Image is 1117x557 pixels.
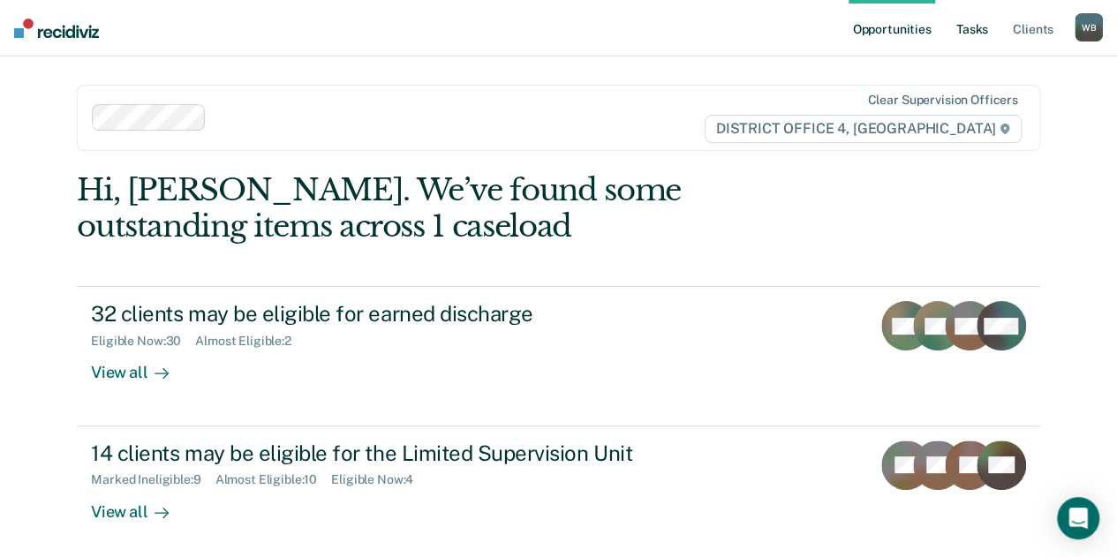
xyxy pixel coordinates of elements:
[91,334,195,349] div: Eligible Now : 30
[195,334,306,349] div: Almost Eligible : 2
[77,286,1040,425] a: 32 clients may be eligible for earned dischargeEligible Now:30Almost Eligible:2View all
[215,472,332,487] div: Almost Eligible : 10
[331,472,427,487] div: Eligible Now : 4
[77,172,847,245] div: Hi, [PERSON_NAME]. We’ve found some outstanding items across 1 caseload
[91,487,190,522] div: View all
[1075,13,1103,41] div: W B
[91,301,711,327] div: 32 clients may be eligible for earned discharge
[1057,497,1099,539] div: Open Intercom Messenger
[91,472,215,487] div: Marked Ineligible : 9
[14,19,99,38] img: Recidiviz
[1075,13,1103,41] button: WB
[705,115,1022,143] span: DISTRICT OFFICE 4, [GEOGRAPHIC_DATA]
[91,349,190,383] div: View all
[91,440,711,466] div: 14 clients may be eligible for the Limited Supervision Unit
[867,93,1017,108] div: Clear supervision officers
